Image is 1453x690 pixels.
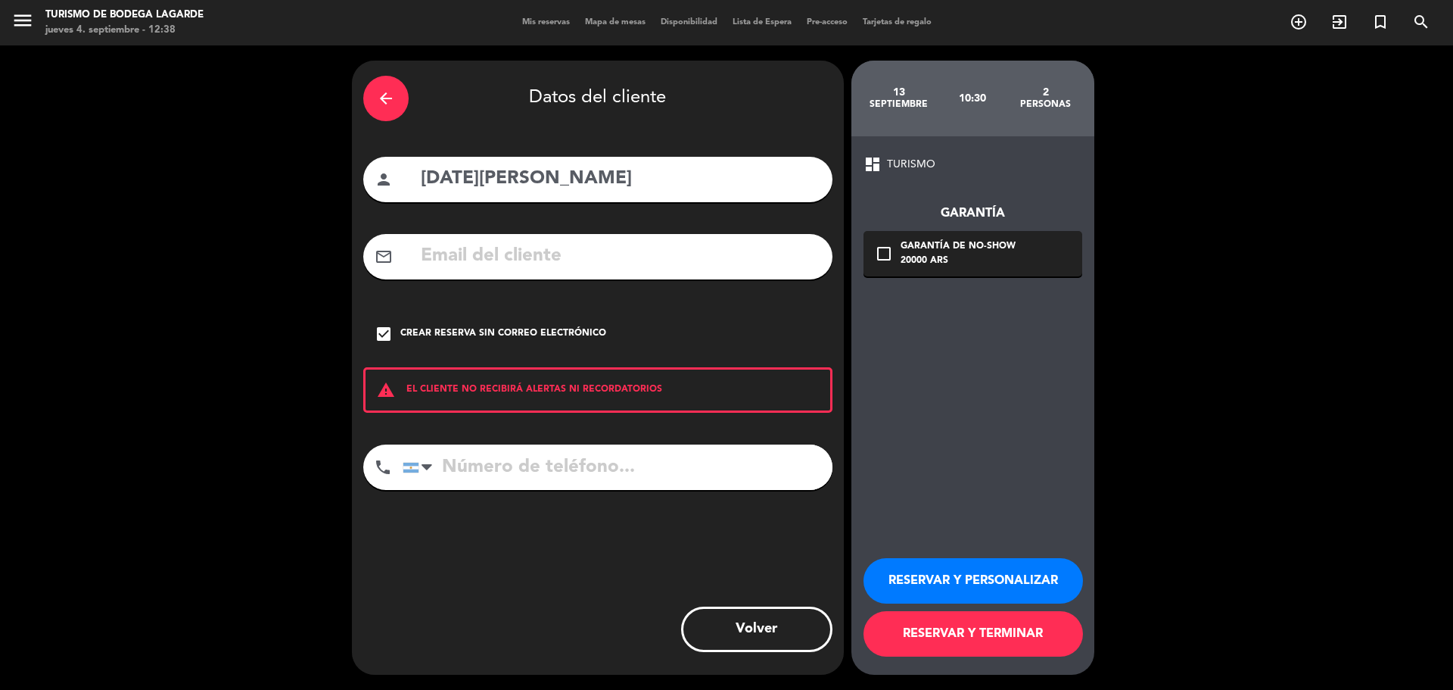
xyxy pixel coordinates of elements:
i: check_box [375,325,393,343]
span: dashboard [863,155,882,173]
div: 2 [1009,86,1082,98]
div: 13 [863,86,936,98]
div: Argentina: +54 [403,445,438,489]
button: menu [11,9,34,37]
div: EL CLIENTE NO RECIBIRÁ ALERTAS NI RECORDATORIOS [363,367,832,413]
span: Lista de Espera [725,18,799,27]
i: phone [374,458,392,476]
div: personas [1009,98,1082,111]
i: search [1412,13,1430,31]
span: Mapa de mesas [577,18,653,27]
div: Turismo de Bodega Lagarde [45,8,204,23]
div: 10:30 [935,72,1009,125]
i: warning [366,381,406,399]
span: Tarjetas de regalo [855,18,939,27]
input: Número de teléfono... [403,445,832,490]
input: Email del cliente [419,241,821,272]
div: jueves 4. septiembre - 12:38 [45,23,204,38]
span: Mis reservas [515,18,577,27]
div: septiembre [863,98,936,111]
div: Crear reserva sin correo electrónico [400,326,606,342]
i: menu [11,9,34,32]
i: exit_to_app [1330,13,1349,31]
span: TURISMO [887,156,935,173]
button: RESERVAR Y TERMINAR [863,611,1083,657]
i: person [375,170,393,189]
i: check_box_outline_blank [875,245,893,263]
span: Pre-acceso [799,18,855,27]
i: add_circle_outline [1290,13,1308,31]
span: Disponibilidad [653,18,725,27]
div: Datos del cliente [363,72,832,125]
i: mail_outline [375,248,393,266]
div: 20000 ARS [901,254,1016,269]
div: Garantía [863,204,1082,223]
button: RESERVAR Y PERSONALIZAR [863,558,1083,604]
input: Nombre del cliente [419,164,821,195]
div: Garantía de no-show [901,239,1016,254]
button: Volver [681,607,832,652]
i: turned_in_not [1371,13,1389,31]
i: arrow_back [377,89,395,108]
